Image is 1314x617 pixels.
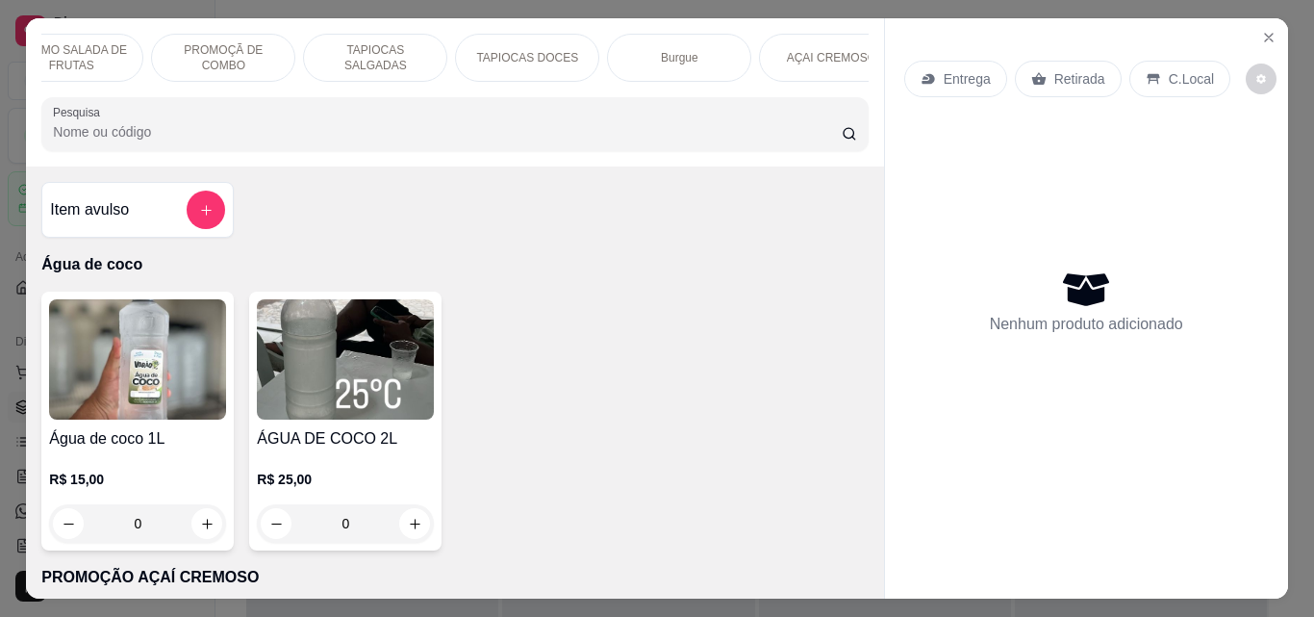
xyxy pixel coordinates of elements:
[257,470,434,489] p: R$ 25,00
[41,566,868,589] p: PROMOÇÃO AÇAÍ CREMOSO
[319,42,431,73] p: TAPIOCAS SALGADAS
[1246,64,1276,94] button: decrease-product-quantity
[53,508,84,539] button: decrease-product-quantity
[1169,69,1214,89] p: C.Local
[661,50,698,65] p: Burgue
[191,508,222,539] button: increase-product-quantity
[944,69,991,89] p: Entrega
[257,299,434,420] img: product-image
[476,50,578,65] p: TAPIOCAS DOCES
[1253,22,1284,53] button: Close
[53,122,842,141] input: Pesquisa
[257,427,434,450] h4: ÁGUA DE COCO 2L
[167,42,279,73] p: PROMOÇÃ DE COMBO
[1054,69,1105,89] p: Retirada
[49,299,226,420] img: product-image
[187,191,225,229] button: add-separate-item
[50,198,129,221] h4: Item avulso
[53,104,107,120] label: Pesquisa
[990,313,1183,336] p: Nenhum produto adicionado
[15,42,127,73] p: PROMO SALADA DE FRUTAS
[787,50,876,65] p: AÇAI CREMOSO
[41,253,868,276] p: Água de coco
[49,470,226,489] p: R$ 15,00
[261,508,291,539] button: decrease-product-quantity
[399,508,430,539] button: increase-product-quantity
[49,427,226,450] h4: Água de coco 1L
